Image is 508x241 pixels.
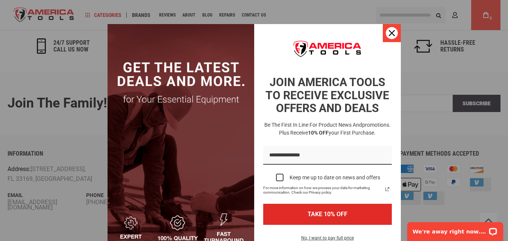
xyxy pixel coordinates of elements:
[263,204,392,224] button: TAKE 10% OFF
[383,185,392,194] a: Read our Privacy Policy
[389,30,395,36] svg: close icon
[308,130,329,136] strong: 10% OFF
[262,121,393,137] h3: Be the first in line for product news and
[290,174,380,181] div: Keep me up to date on news and offers
[383,24,401,42] button: Close
[383,185,392,194] svg: link icon
[263,146,392,165] input: Email field
[265,76,389,115] strong: JOIN AMERICA TOOLS TO RECEIVE EXCLUSIVE OFFERS AND DEALS
[279,122,391,136] span: promotions. Plus receive your first purchase.
[263,186,383,195] span: For more information on how we process your data for marketing communication. Check our Privacy p...
[402,217,508,241] iframe: LiveChat chat widget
